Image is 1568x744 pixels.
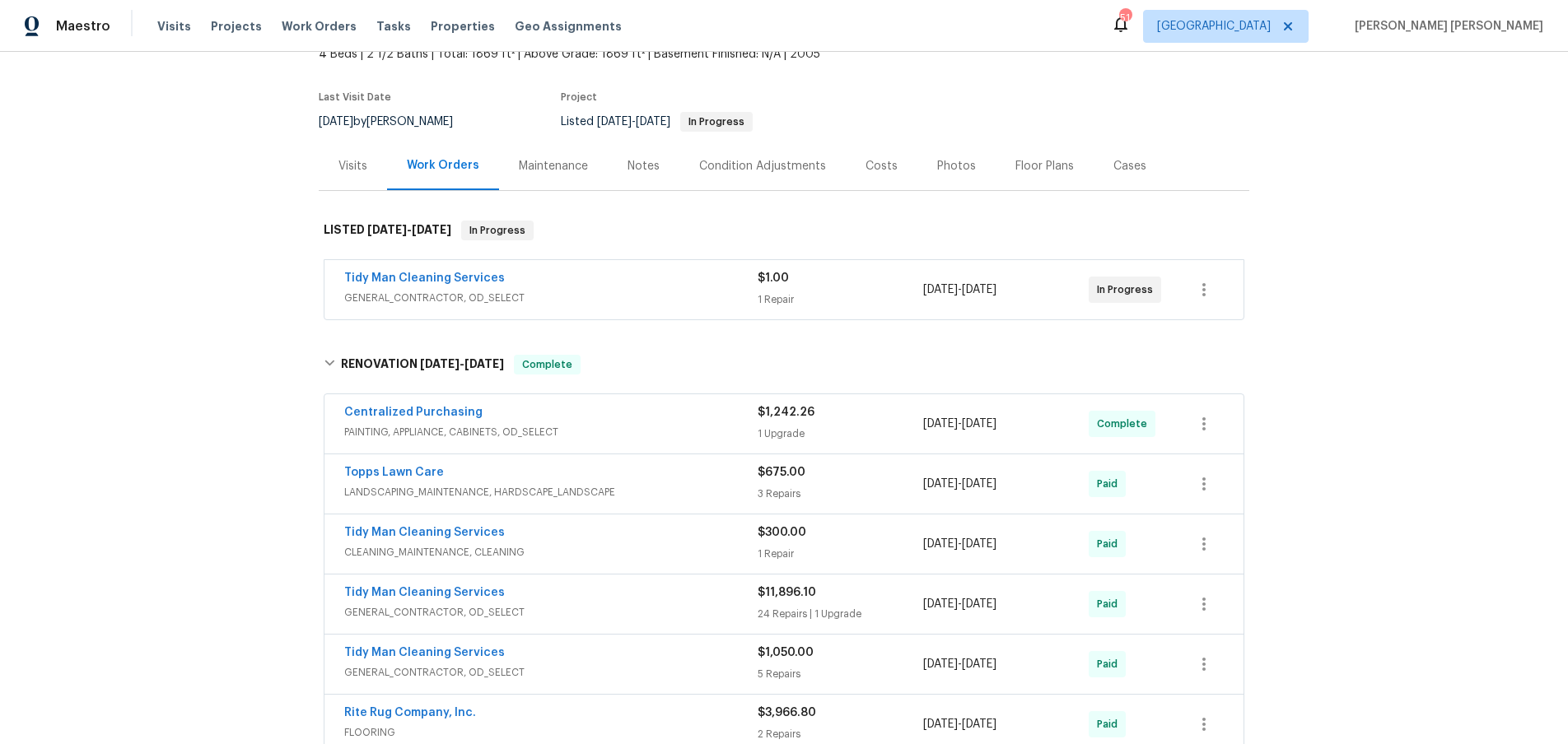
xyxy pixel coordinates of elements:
[319,112,473,132] div: by [PERSON_NAME]
[324,221,451,240] h6: LISTED
[319,338,1249,391] div: RENOVATION [DATE]-[DATE]Complete
[464,358,504,370] span: [DATE]
[211,18,262,35] span: Projects
[923,536,996,552] span: -
[1157,18,1271,35] span: [GEOGRAPHIC_DATA]
[758,546,923,562] div: 1 Repair
[344,664,758,681] span: GENERAL_CONTRACTOR, OD_SELECT
[758,425,923,442] div: 1 Upgrade
[682,117,751,127] span: In Progress
[516,356,579,373] span: Complete
[758,606,923,622] div: 24 Repairs | 1 Upgrade
[367,224,451,235] span: -
[341,355,504,374] h6: RENOVATION
[923,656,996,672] span: -
[923,478,958,490] span: [DATE]
[758,291,923,308] div: 1 Repair
[923,476,996,492] span: -
[412,224,451,235] span: [DATE]
[597,116,632,128] span: [DATE]
[1097,596,1124,612] span: Paid
[923,596,996,612] span: -
[699,158,826,174] div: Condition Adjustments
[319,92,391,102] span: Last Visit Date
[515,18,622,35] span: Geo Assignments
[636,116,670,128] span: [DATE]
[367,224,407,235] span: [DATE]
[344,527,505,538] a: Tidy Man Cleaning Services
[758,272,789,284] span: $1.00
[923,598,958,610] span: [DATE]
[519,158,588,174] div: Maintenance
[1097,416,1154,432] span: Complete
[962,658,996,670] span: [DATE]
[1097,281,1160,298] span: In Progress
[937,158,976,174] div: Photos
[344,587,505,598] a: Tidy Man Cleaning Services
[344,272,505,284] a: Tidy Man Cleaning Services
[319,116,353,128] span: [DATE]
[758,527,806,538] span: $300.00
[56,18,110,35] span: Maestro
[1113,158,1146,174] div: Cases
[344,724,758,741] span: FLOORING
[561,92,597,102] span: Project
[420,358,460,370] span: [DATE]
[344,707,476,718] a: Rite Rug Company, Inc.
[962,418,996,430] span: [DATE]
[344,467,444,478] a: Topps Lawn Care
[407,157,479,174] div: Work Orders
[344,407,483,418] a: Centralized Purchasing
[962,538,996,550] span: [DATE]
[463,222,532,239] span: In Progress
[344,604,758,621] span: GENERAL_CONTRACTOR, OD_SELECT
[597,116,670,128] span: -
[1097,716,1124,732] span: Paid
[1097,476,1124,492] span: Paid
[758,407,814,418] span: $1,242.26
[1348,18,1543,35] span: [PERSON_NAME] [PERSON_NAME]
[344,424,758,440] span: PAINTING, APPLIANCE, CABINETS, OD_SELECT
[344,544,758,560] span: CLEANING_MAINTENANCE, CLEANING
[1097,536,1124,552] span: Paid
[923,281,996,298] span: -
[923,718,958,730] span: [DATE]
[758,467,805,478] span: $675.00
[923,538,958,550] span: [DATE]
[338,158,367,174] div: Visits
[923,418,958,430] span: [DATE]
[344,290,758,306] span: GENERAL_CONTRACTOR, OD_SELECT
[962,478,996,490] span: [DATE]
[282,18,357,35] span: Work Orders
[1119,10,1131,26] div: 51
[758,707,816,718] span: $3,966.80
[1015,158,1074,174] div: Floor Plans
[923,658,958,670] span: [DATE]
[157,18,191,35] span: Visits
[758,587,816,598] span: $11,896.10
[962,598,996,610] span: [DATE]
[962,718,996,730] span: [DATE]
[758,726,923,742] div: 2 Repairs
[431,18,495,35] span: Properties
[758,666,923,682] div: 5 Repairs
[420,358,504,370] span: -
[628,158,660,174] div: Notes
[561,116,753,128] span: Listed
[319,204,1249,257] div: LISTED [DATE]-[DATE]In Progress
[923,416,996,432] span: -
[923,716,996,732] span: -
[962,284,996,295] span: [DATE]
[344,484,758,500] span: LANDSCAPING_MAINTENANCE, HARDSCAPE_LANDSCAPE
[1097,656,1124,672] span: Paid
[923,284,958,295] span: [DATE]
[866,158,898,174] div: Costs
[758,647,814,658] span: $1,050.00
[319,46,916,63] span: 4 Beds | 2 1/2 Baths | Total: 1869 ft² | Above Grade: 1869 ft² | Basement Finished: N/A | 2005
[344,647,505,658] a: Tidy Man Cleaning Services
[758,486,923,502] div: 3 Repairs
[376,21,411,32] span: Tasks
